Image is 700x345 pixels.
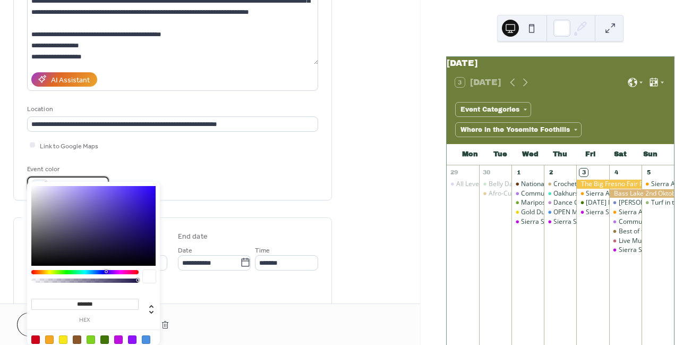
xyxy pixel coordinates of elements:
[479,189,511,198] div: Afro-Cuban Dance
[447,57,674,70] div: [DATE]
[553,189,630,198] div: Oakhurst Farmers Market
[609,198,642,207] div: Kiwanii's Run For The Gold Car Show
[579,169,587,176] div: 3
[27,164,107,175] div: Event color
[586,189,633,198] div: Sierra Art Trails
[100,335,109,344] div: #417505
[515,144,545,165] div: Wed
[619,246,670,255] div: Sierra Stargazing
[511,208,544,217] div: Gold Dust Dancers Beginning Square/Line Dance Class
[605,144,636,165] div: Sat
[544,180,576,189] div: Crochet and Knitting Group
[142,335,150,344] div: #4A90E2
[87,335,95,344] div: #7ED321
[114,335,123,344] div: #BD10E0
[553,180,634,189] div: Crochet and Knitting Group
[635,144,665,165] div: Sun
[511,217,544,226] div: Sierra Stargazing
[619,227,665,236] div: Best of the Wild
[612,169,620,176] div: 4
[31,72,97,87] button: AI Assistant
[576,198,609,207] div: Friday Movie Night at the Barn
[31,317,139,323] label: hex
[59,335,67,344] div: #F8E71C
[609,208,642,217] div: Sierra Art Trails
[609,246,642,255] div: Sierra Stargazing
[511,198,544,207] div: Mariposa Certified Farmers' Market
[521,208,684,217] div: Gold Dust Dancers Beginning Square/Line Dance Class
[17,313,82,336] button: Cancel
[547,169,555,176] div: 2
[73,335,81,344] div: #8B572A
[255,245,270,256] span: Time
[511,180,544,189] div: National Coffee with a Cop Day
[450,169,458,176] div: 29
[31,335,40,344] div: #D0021B
[609,217,642,226] div: Community Meal At United Methodist
[609,237,642,246] div: Live Music by the River
[455,144,485,165] div: Mon
[489,180,541,189] div: Belly Dance Class
[586,208,637,217] div: Sierra Stargazing
[128,335,136,344] div: #9013FE
[456,180,566,189] div: All Levels Yoga with [PERSON_NAME]
[51,74,90,86] div: AI Assistant
[521,189,651,198] div: Community Meal At [DEMOGRAPHIC_DATA]
[651,180,698,189] div: Sierra Art Trails
[544,217,576,226] div: Sierra Stargazing
[489,189,543,198] div: Afro-Cuban Dance
[545,144,576,165] div: Thu
[619,208,665,217] div: Sierra Art Trails
[642,198,674,207] div: Turf in the Bog - Solo Irish Flute
[576,208,609,217] div: Sierra Stargazing
[40,140,98,152] span: Link to Google Maps
[609,189,674,198] div: Bass Lake 2nd Oktober Fest (Beer Festival)
[511,189,544,198] div: Community Meal At United Methodist
[609,227,642,236] div: Best of the Wild
[178,245,192,256] span: Date
[619,237,686,246] div: Live Music by the River
[586,198,678,207] div: [DATE] Movie Night at the Barn
[544,198,576,207] div: Dance Class! Swing, Fox Trot, Cha Cha and Salsa
[544,189,576,198] div: Oakhurst Farmers Market
[553,208,693,217] div: OPEN MIC at [GEOGRAPHIC_DATA] by the River
[553,217,605,226] div: Sierra Stargazing
[485,144,515,165] div: Tue
[576,180,641,189] div: The Big Fresno Fair Rodeo
[521,217,573,226] div: Sierra Stargazing
[642,180,674,189] div: Sierra Art Trails
[521,180,613,189] div: National Coffee with a Cop Day
[576,189,609,198] div: Sierra Art Trails
[645,169,653,176] div: 5
[575,144,605,165] div: Fri
[515,169,523,176] div: 1
[45,335,54,344] div: #F5A623
[482,169,490,176] div: 30
[447,180,479,189] div: All Levels Yoga with Dr. Beal
[521,198,627,207] div: Mariposa Certified Farmers' Market
[27,104,316,115] div: Location
[544,208,576,217] div: OPEN MIC at Queen's Inn by the River
[479,180,511,189] div: Belly Dance Class
[178,231,208,242] div: End date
